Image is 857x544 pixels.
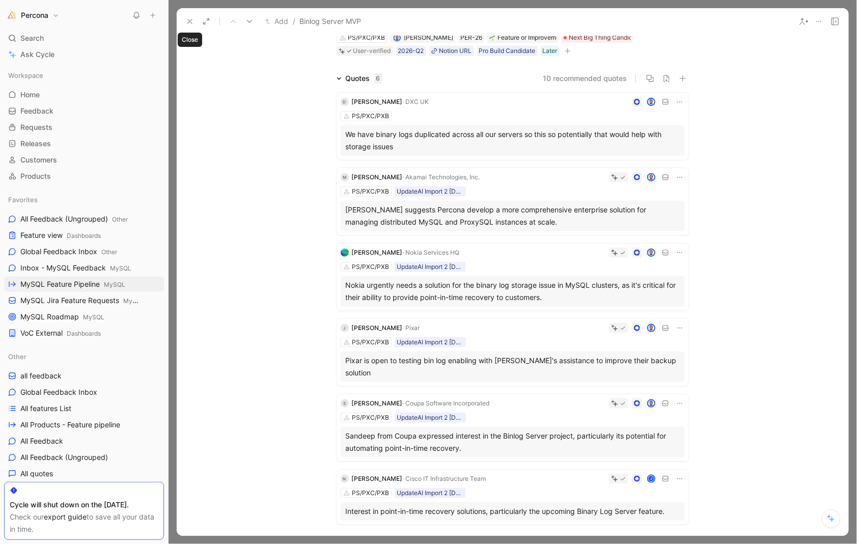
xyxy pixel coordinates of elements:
[341,324,349,332] div: J
[123,297,145,305] span: MySQL
[20,403,71,414] span: All features List
[20,263,131,274] span: Inbox - MySQL Feedback
[397,186,464,197] div: UpdateAI Import 2 [DATE] 18:54
[397,488,464,498] div: UpdateAI Import 2 [DATE] 18:54
[4,169,164,184] a: Products
[353,46,391,56] div: User-verified
[341,173,349,181] div: M
[352,249,403,256] span: [PERSON_NAME]
[20,387,97,397] span: Global Feedback Inbox
[20,32,44,44] span: Search
[346,279,680,304] div: Nokia urgently needs a solution for the binary log storage issue in MySQL clusters, as it's criti...
[489,35,495,41] img: 🌱
[4,450,164,465] a: All Feedback (Ungrouped)
[489,33,557,43] div: Feature or Improvement
[20,106,53,116] span: Feedback
[352,324,403,332] span: [PERSON_NAME]
[562,33,633,43] div: Next Big Thing Candidates
[404,34,453,41] span: [PERSON_NAME]
[648,400,654,407] img: avatar
[352,475,403,482] span: [PERSON_NAME]
[20,90,40,100] span: Home
[397,413,464,423] div: UpdateAI Import 2 [DATE] 18:54
[543,72,627,85] button: 10 recommended quotes
[4,260,164,276] a: Inbox - MySQL FeedbackMySQL
[10,499,158,511] div: Cycle will shut down on the [DATE].
[4,385,164,400] a: Global Feedback Inbox
[178,33,202,47] div: Close
[299,15,361,28] span: Binlog Server MVP
[479,46,536,56] div: Pro Build Candidate
[4,466,164,481] a: All quotes
[403,249,460,256] span: · Nokia Services HQ
[20,171,51,181] span: Products
[352,111,389,121] div: PS/PXC/PXB
[341,475,349,483] div: N
[439,46,472,56] div: Notion URL
[341,98,349,106] div: D
[648,99,654,105] img: avatar
[4,401,164,416] a: All features List
[20,230,101,241] span: Feature view
[352,173,403,181] span: [PERSON_NAME]
[487,33,559,43] div: 🌱Feature or Improvement
[352,186,389,197] div: PS/PXC/PXB
[101,248,117,256] span: Other
[4,47,164,62] a: Ask Cycle
[20,371,62,381] span: all feedback
[543,46,558,56] div: Later
[346,355,680,379] div: Pixar is open to testing bin log enabling with [PERSON_NAME]'s assistance to improve their backup...
[4,103,164,119] a: Feedback
[460,33,482,43] div: PER-26
[112,215,128,223] span: Other
[4,417,164,432] a: All Products - Feature pipeline
[352,488,389,498] div: PS/PXC/PXB
[20,452,108,463] span: All Feedback (Ungrouped)
[403,399,490,407] span: · Coupa Software Incorporated
[20,247,117,257] span: Global Feedback Inbox
[110,264,131,272] span: MySQL
[4,277,164,292] a: MySQL Feature PipelineMySQL
[4,309,164,324] a: MySQL RoadmapMySQL
[4,433,164,449] a: All Feedback
[648,250,654,256] img: avatar
[403,98,429,105] span: · DXC UK
[67,232,101,239] span: Dashboards
[263,15,291,28] button: Add
[398,46,424,56] div: 2026-Q2
[4,244,164,259] a: Global Feedback InboxOther
[4,136,164,151] a: Releases
[20,295,139,306] span: MySQL Jira Feature Requests
[4,368,164,384] a: all feedback
[20,279,125,290] span: MySQL Feature Pipeline
[104,281,125,288] span: MySQL
[8,195,38,205] span: Favorites
[397,337,464,347] div: UpdateAI Import 2 [DATE] 18:54
[341,399,349,407] div: S
[4,349,164,498] div: Otherall feedbackGlobal Feedback InboxAll features ListAll Products - Feature pipelineAll Feedbac...
[648,174,654,181] img: avatar
[4,228,164,243] a: Feature viewDashboards
[4,8,62,22] button: PerconaPercona
[4,349,164,364] div: Other
[346,505,680,518] div: Interest in point-in-time recovery solutions, particularly the upcoming Binary Log Server feature.
[4,152,164,168] a: Customers
[67,330,101,337] span: Dashboards
[346,128,680,153] div: We have binary logs duplicated across all our servers so this so potentially that would help with...
[403,475,486,482] span: · Cisco IT Infrastructure Team
[20,155,57,165] span: Customers
[20,436,63,446] span: All Feedback
[4,211,164,227] a: All Feedback (Ungrouped)Other
[4,87,164,102] a: Home
[569,33,645,43] span: Next Big Thing Candidates
[44,512,87,521] a: export guide
[348,33,385,43] div: PS/PXC/PXB
[352,413,389,423] div: PS/PXC/PXB
[293,15,295,28] span: /
[10,511,158,535] div: Check our to save all your data in time.
[20,469,53,479] span: All quotes
[83,313,104,321] span: MySQL
[4,120,164,135] a: Requests
[20,48,54,61] span: Ask Cycle
[374,73,382,84] div: 6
